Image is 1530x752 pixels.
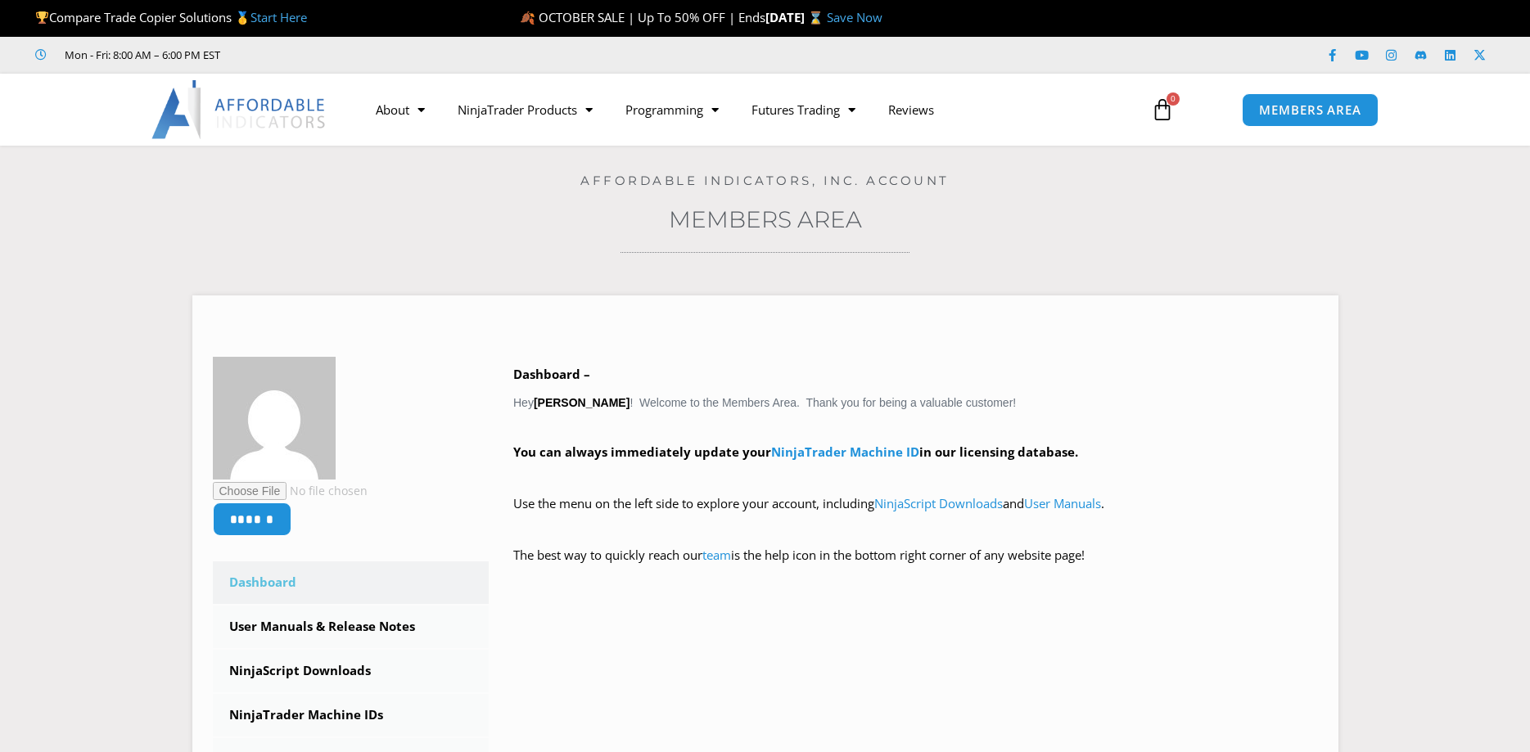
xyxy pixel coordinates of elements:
[513,366,590,382] b: Dashboard –
[735,91,872,128] a: Futures Trading
[1167,92,1180,106] span: 0
[520,9,765,25] span: 🍂 OCTOBER SALE | Up To 50% OFF | Ends
[213,694,490,736] a: NinjaTrader Machine IDs
[359,91,1132,128] nav: Menu
[243,47,489,63] iframe: Customer reviews powered by Trustpilot
[513,363,1318,590] div: Hey ! Welcome to the Members Area. Thank you for being a valuable customer!
[513,444,1078,460] strong: You can always immediately update your in our licensing database.
[1126,86,1198,133] a: 0
[213,606,490,648] a: User Manuals & Release Notes
[669,205,862,233] a: Members Area
[1242,93,1379,127] a: MEMBERS AREA
[61,45,220,65] span: Mon - Fri: 8:00 AM – 6:00 PM EST
[872,91,950,128] a: Reviews
[1259,104,1361,116] span: MEMBERS AREA
[534,396,630,409] strong: [PERSON_NAME]
[213,650,490,692] a: NinjaScript Downloads
[1024,495,1101,511] a: User Manuals
[213,561,490,604] a: Dashboard
[35,9,307,25] span: Compare Trade Copier Solutions 🥇
[580,173,950,188] a: Affordable Indicators, Inc. Account
[874,495,1003,511] a: NinjaScript Downloads
[441,91,609,128] a: NinjaTrader Products
[765,9,827,25] strong: [DATE] ⌛
[36,11,48,24] img: 🏆
[359,91,441,128] a: About
[250,9,307,25] a: Start Here
[702,547,731,563] a: team
[771,444,919,460] a: NinjaTrader Machine ID
[213,357,336,480] img: 6a2a7842ca07b2a7d350e7a2ea2dcb789168c577f9cc9d79d50068b8aa582299
[513,493,1318,538] p: Use the menu on the left side to explore your account, including and .
[609,91,735,128] a: Programming
[827,9,882,25] a: Save Now
[513,544,1318,590] p: The best way to quickly reach our is the help icon in the bottom right corner of any website page!
[151,80,327,139] img: LogoAI | Affordable Indicators – NinjaTrader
